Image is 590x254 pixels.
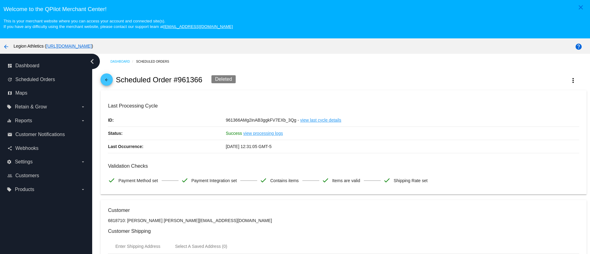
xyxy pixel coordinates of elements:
[7,75,85,84] a: update Scheduled Orders
[81,187,85,192] i: arrow_drop_down
[7,91,12,96] i: map
[569,77,577,84] mat-icon: more_vert
[332,174,360,187] span: Items are valid
[7,143,85,153] a: share Webhooks
[7,132,12,137] i: email
[115,244,160,249] div: Enter Shipping Address
[7,187,12,192] i: local_offer
[108,163,579,169] h3: Validation Checks
[108,127,226,140] p: Status:
[81,118,85,123] i: arrow_drop_down
[243,127,283,140] a: view processing logs
[116,76,203,84] h2: Scheduled Order #961366
[108,207,579,213] h3: Customer
[108,140,226,153] p: Last Occurrence:
[181,177,188,184] mat-icon: check
[7,146,12,151] i: share
[577,4,584,11] mat-icon: close
[103,78,110,85] mat-icon: arrow_back
[118,174,158,187] span: Payment Method set
[15,77,55,82] span: Scheduled Orders
[15,90,27,96] span: Maps
[7,88,85,98] a: map Maps
[108,114,226,127] p: ID:
[260,177,267,184] mat-icon: check
[15,173,39,178] span: Customers
[15,104,47,110] span: Retain & Grow
[7,104,12,109] i: local_offer
[3,6,586,13] h3: Welcome to the QPilot Merchant Center!
[7,63,12,68] i: dashboard
[7,130,85,139] a: email Customer Notifications
[110,57,136,66] a: Dashboard
[2,43,10,50] mat-icon: arrow_back
[15,118,32,123] span: Reports
[394,174,428,187] span: Shipping Rate set
[14,44,93,49] span: Legion Athletics ( )
[108,103,579,109] h3: Last Processing Cycle
[226,131,242,136] span: Success
[300,114,341,127] a: view last cycle details
[46,44,92,49] a: [URL][DOMAIN_NAME]
[226,144,272,149] span: [DATE] 12:31:05 GMT-5
[108,177,115,184] mat-icon: check
[7,159,12,164] i: settings
[383,177,391,184] mat-icon: check
[15,187,34,192] span: Products
[136,57,175,66] a: Scheduled Orders
[15,146,38,151] span: Webhooks
[7,171,85,181] a: people_outline Customers
[15,132,65,137] span: Customer Notifications
[7,118,12,123] i: equalizer
[3,19,233,29] small: This is your merchant website where you can access your account and connected site(s). If you hav...
[15,159,33,165] span: Settings
[211,75,236,83] div: Deleted
[175,244,227,249] div: Select A Saved Address (0)
[81,104,85,109] i: arrow_drop_down
[108,218,579,223] p: 6818710: [PERSON_NAME] [PERSON_NAME][EMAIL_ADDRESS][DOMAIN_NAME]
[108,228,579,234] h3: Customer Shipping
[7,61,85,71] a: dashboard Dashboard
[15,63,39,68] span: Dashboard
[226,118,299,123] span: 961366AMg2inAB3ggkFV7EXb_3Qg -
[191,174,237,187] span: Payment Integration set
[270,174,299,187] span: Contains items
[87,57,97,66] i: chevron_left
[81,159,85,164] i: arrow_drop_down
[163,24,233,29] a: [EMAIL_ADDRESS][DOMAIN_NAME]
[322,177,329,184] mat-icon: check
[7,77,12,82] i: update
[575,43,582,50] mat-icon: help
[7,173,12,178] i: people_outline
